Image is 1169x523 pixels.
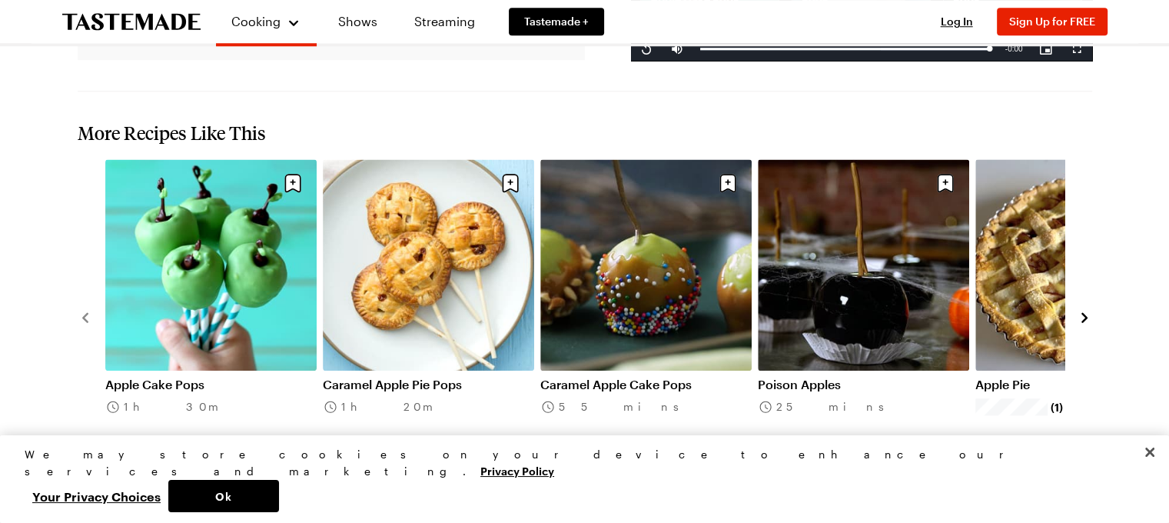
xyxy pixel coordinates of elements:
[231,6,301,37] button: Cooking
[997,8,1108,35] button: Sign Up for FREE
[758,159,975,474] div: 4 / 8
[105,159,323,474] div: 1 / 8
[231,14,281,28] span: Cooking
[1005,44,1008,52] span: -
[931,168,960,198] button: Save recipe
[1031,37,1061,60] button: Picture-in-Picture
[926,14,988,29] button: Log In
[1077,308,1092,326] button: navigate to next item
[941,15,973,28] span: Log In
[1008,44,1022,52] span: 0:00
[25,446,1131,512] div: Privacy
[524,14,589,29] span: Tastemade +
[25,446,1131,480] div: We may store cookies on your device to enhance our services and marketing.
[496,168,525,198] button: Save recipe
[700,48,990,50] div: Progress Bar
[105,377,317,392] a: Apple Cake Pops
[323,159,540,474] div: 2 / 8
[540,159,758,474] div: 3 / 8
[540,377,752,392] a: Caramel Apple Cake Pops
[78,122,1092,144] h2: More Recipes Like This
[168,480,279,512] button: Ok
[62,13,201,31] a: To Tastemade Home Page
[1061,37,1092,60] button: Fullscreen
[1009,15,1095,28] span: Sign Up for FREE
[278,168,307,198] button: Save recipe
[25,480,168,512] button: Your Privacy Choices
[323,377,534,392] a: Caramel Apple Pie Pops
[480,463,554,478] a: More information about your privacy, opens in a new tab
[713,168,742,198] button: Save recipe
[509,8,604,35] a: Tastemade +
[758,377,969,392] a: Poison Apples
[631,37,662,60] button: Replay
[78,308,93,326] button: navigate to previous item
[1133,435,1167,469] button: Close
[662,37,692,60] button: Mute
